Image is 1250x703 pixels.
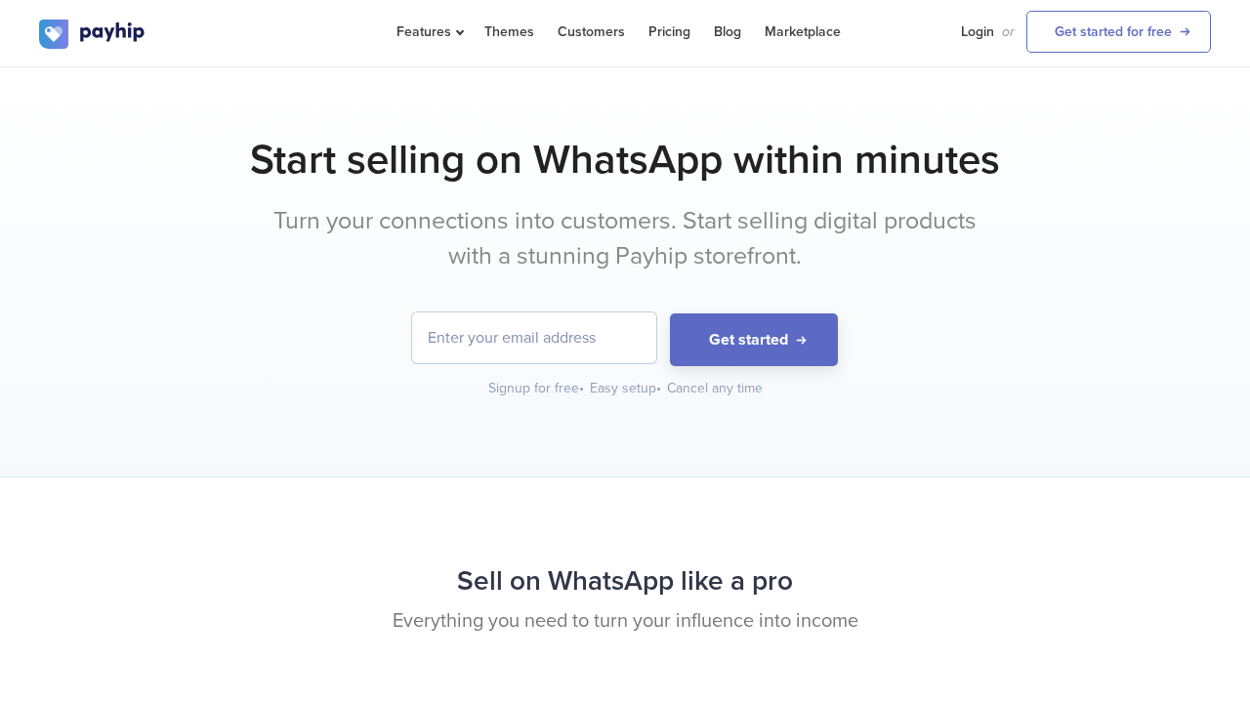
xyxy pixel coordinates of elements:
p: Everything you need to turn your influence into income [39,607,1211,636]
a: Get started for free [1026,11,1211,53]
div: Easy setup [590,379,663,398]
span: • [579,380,584,396]
div: Signup for free [488,379,586,398]
span: • [656,380,661,396]
h2: Sell on WhatsApp like a pro [39,556,1211,607]
input: Enter your email address [412,312,656,363]
img: logo.svg [39,20,146,49]
button: Get started [670,313,838,367]
p: Turn your connections into customers. Start selling digital products with a stunning Payhip store... [259,204,991,273]
div: Cancel any time [667,379,763,398]
h1: Start selling on WhatsApp within minutes [39,136,1211,185]
span: Features [396,23,461,40]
